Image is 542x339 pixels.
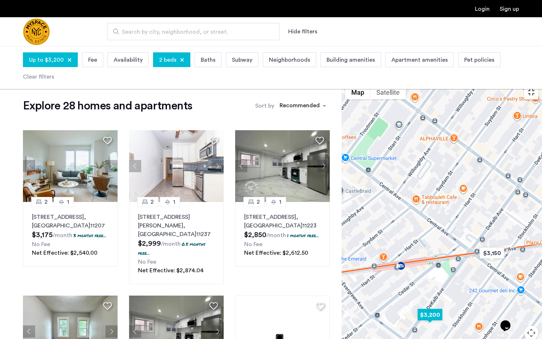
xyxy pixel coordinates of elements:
span: Net Effective: $2,874.04 [138,268,204,273]
span: Up to $3,200 [29,56,64,64]
p: 3 months free... [73,232,106,239]
button: Previous apartment [129,160,141,172]
span: Net Effective: $2,540.00 [32,250,98,256]
button: Next apartment [105,325,118,338]
div: Recommended [279,101,320,112]
span: Baths [201,56,215,64]
button: Previous apartment [129,325,141,338]
img: 1997_638519002746102278.png [23,130,118,202]
span: No Fee [138,259,156,265]
span: 2 [44,198,48,206]
span: 2 beds [159,56,176,64]
a: Login [475,6,490,12]
label: Sort by [255,102,274,110]
a: 21[STREET_ADDRESS], [GEOGRAPHIC_DATA]112231 months free...No FeeNet Effective: $2,612.50 [235,202,330,267]
span: 2 [151,198,154,206]
span: Neighborhoods [269,56,310,64]
button: Next apartment [105,160,118,172]
button: Show satellite imagery [370,85,406,99]
iframe: chat widget [498,310,520,332]
h1: Explore 28 homes and apartments [23,99,192,113]
div: $3,200 [415,307,445,323]
sub: /month [266,232,286,238]
sub: /month [53,232,72,238]
p: 1 months free... [287,232,319,239]
a: Cazamio Logo [23,18,50,45]
p: 0.5 months free... [138,241,205,256]
p: [STREET_ADDRESS] 11207 [32,213,109,230]
span: Apartment amenities [391,56,448,64]
p: [STREET_ADDRESS] 11223 [244,213,321,230]
span: Availability [114,56,143,64]
button: Previous apartment [235,160,247,172]
div: $3,150 [477,245,507,261]
span: $3,175 [32,231,53,239]
sub: /month [161,241,181,247]
button: Previous apartment [23,160,35,172]
button: Show street map [345,85,370,99]
span: Fee [88,56,97,64]
input: Apartment Search [108,23,280,40]
span: Pet policies [464,56,494,64]
span: 1 [173,198,175,206]
img: logo [23,18,50,45]
a: 21[STREET_ADDRESS], [GEOGRAPHIC_DATA]112073 months free...No FeeNet Effective: $2,540.00 [23,202,118,267]
a: Registration [500,6,519,12]
span: $2,999 [138,240,161,247]
span: No Fee [32,241,50,247]
ng-select: sort-apartment [276,99,330,112]
button: Next apartment [211,160,224,172]
button: Next apartment [318,160,330,172]
a: 21[STREET_ADDRESS][PERSON_NAME], [GEOGRAPHIC_DATA]112370.5 months free...No FeeNet Effective: $2,... [129,202,224,284]
span: Net Effective: $2,612.50 [244,250,308,256]
span: $2,850 [244,231,266,239]
span: No Fee [244,241,262,247]
button: Toggle fullscreen view [524,85,538,99]
img: a8b926f1-9a91-4e5e-b036-feb4fe78ee5d_638870589958476599.jpeg [235,130,330,202]
div: Clear filters [23,72,54,81]
button: Previous apartment [23,325,35,338]
img: 22_638155377303699184.jpeg [129,130,224,202]
span: Search by city, neighborhood, or street. [122,28,260,36]
p: [STREET_ADDRESS][PERSON_NAME] 11237 [138,213,215,239]
span: 1 [279,198,281,206]
span: 2 [257,198,260,206]
button: Next apartment [211,325,224,338]
span: 1 [67,198,69,206]
button: Show or hide filters [288,27,317,36]
span: Subway [232,56,252,64]
span: Building amenities [327,56,375,64]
